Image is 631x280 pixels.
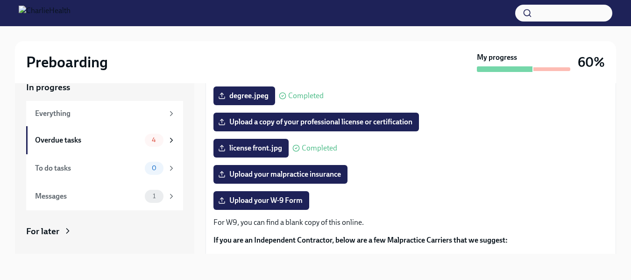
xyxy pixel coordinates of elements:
[26,225,183,237] a: For later
[578,54,605,71] h3: 60%
[213,86,275,105] label: degree.jpeg
[220,196,303,205] span: Upload your W-9 Form
[220,117,412,127] span: Upload a copy of your professional license or certification
[26,182,183,210] a: Messages1
[26,225,59,237] div: For later
[26,126,183,154] a: Overdue tasks4
[232,253,252,262] a: HPSO
[213,139,289,158] label: license front.jpg
[26,154,183,182] a: To do tasks0
[146,165,162,172] span: 0
[35,163,141,173] div: To do tasks
[213,236,508,244] strong: If you are an Independent Contractor, below are a few Malpractice Carriers that we suggest:
[213,217,608,228] p: For W9, you can find a blank copy of this online.
[213,113,419,131] label: Upload a copy of your professional license or certification
[146,136,162,144] span: 4
[19,6,71,21] img: CharlieHealth
[147,193,161,200] span: 1
[477,52,517,63] strong: My progress
[302,144,337,152] span: Completed
[26,101,183,126] a: Everything
[220,91,269,101] span: degree.jpeg
[220,144,282,153] span: license front.jpg
[35,191,141,201] div: Messages
[220,170,341,179] span: Upload your malpractice insurance
[26,81,183,93] a: In progress
[213,165,347,184] label: Upload your malpractice insurance
[35,135,141,145] div: Overdue tasks
[213,191,309,210] label: Upload your W-9 Form
[288,92,324,100] span: Completed
[26,53,108,72] h2: Preboarding
[35,108,163,119] div: Everything
[26,252,183,264] a: Archived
